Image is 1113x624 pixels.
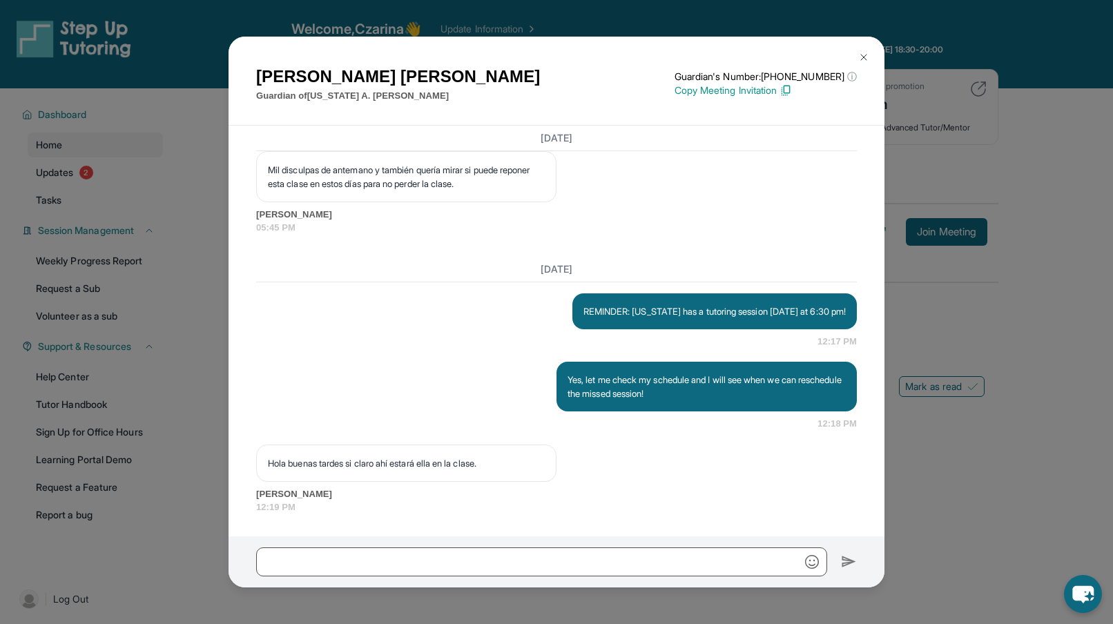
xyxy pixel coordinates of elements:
span: ⓘ [847,70,857,84]
span: [PERSON_NAME] [256,208,857,222]
button: chat-button [1064,575,1102,613]
img: Send icon [841,554,857,570]
p: Hola buenas tardes si claro ahí estará ella en la clase. [268,456,545,470]
h3: [DATE] [256,131,857,145]
span: 05:45 PM [256,221,857,235]
p: Yes, let me check my schedule and I will see when we can reschedule the missed session! [568,373,846,400]
span: 12:17 PM [817,335,857,349]
p: Mil disculpas de antemano y también quería mirar si puede reponer esta clase en estos días para n... [268,163,545,191]
h1: [PERSON_NAME] [PERSON_NAME] [256,64,540,89]
p: Guardian of [US_STATE] A. [PERSON_NAME] [256,89,540,103]
img: Close Icon [858,52,869,63]
p: Guardian's Number: [PHONE_NUMBER] [675,70,857,84]
span: 12:18 PM [817,417,857,431]
h3: [DATE] [256,262,857,276]
img: Copy Icon [780,84,792,97]
p: Copy Meeting Invitation [675,84,857,97]
span: 12:19 PM [256,500,857,514]
img: Emoji [805,555,819,569]
p: REMINDER: [US_STATE] has a tutoring session [DATE] at 6:30 pm! [583,304,846,318]
span: [PERSON_NAME] [256,487,857,501]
